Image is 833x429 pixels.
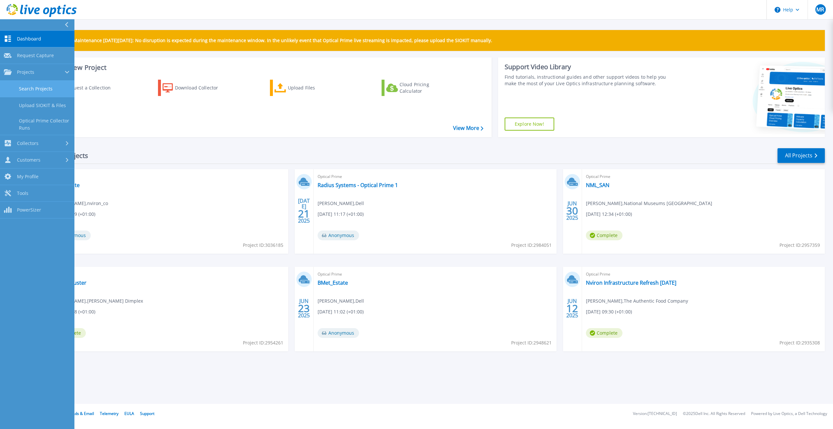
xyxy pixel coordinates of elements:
p: Scheduled Maintenance [DATE][DATE]: No disruption is expected during the maintenance window. In t... [49,38,492,43]
a: Request a Collection [46,80,119,96]
h3: Start a New Project [46,64,483,71]
span: Project ID: 2954261 [243,339,283,346]
a: BMet_Estate [318,279,348,286]
a: Telemetry [100,411,118,416]
span: My Profile [17,174,39,180]
span: Project ID: 3036185 [243,242,283,249]
li: Version: [TECHNICAL_ID] [633,412,677,416]
div: JUN 2025 [566,296,578,320]
span: Optical Prime [49,173,284,180]
span: Project ID: 2984051 [511,242,552,249]
span: [PERSON_NAME] , [PERSON_NAME] Dimplex [49,297,143,305]
a: Support [140,411,154,416]
span: Project ID: 2935308 [779,339,820,346]
span: [PERSON_NAME] , The Authentic Food Company [586,297,688,305]
a: NML_SAN [586,182,609,188]
span: Optical Prime [586,173,821,180]
span: PowerSizer [17,207,41,213]
span: Customers [17,157,40,163]
span: Optical Prime [318,173,553,180]
a: Explore Now! [505,118,554,131]
span: [PERSON_NAME] , Dell [318,297,364,305]
div: Download Collector [175,81,227,94]
div: Support Video Library [505,63,673,71]
span: [PERSON_NAME] , Dell [318,200,364,207]
div: Request a Collection [65,81,117,94]
span: MR [816,7,824,12]
span: [DATE] 11:17 (+01:00) [318,211,364,218]
span: Collectors [17,140,39,146]
a: Nviron Infrastructure Refresh [DATE] [586,279,676,286]
span: Project ID: 2957359 [779,242,820,249]
li: © 2025 Dell Inc. All Rights Reserved [683,412,745,416]
a: View More [453,125,483,131]
span: Complete [586,230,622,240]
a: Download Collector [158,80,231,96]
span: Projects [17,69,34,75]
a: Cloud Pricing Calculator [382,80,454,96]
span: 23 [298,306,310,311]
span: [DATE] 12:34 (+01:00) [586,211,632,218]
span: 12 [566,306,578,311]
a: Ads & Email [72,411,94,416]
span: Complete [586,328,622,338]
span: [PERSON_NAME] , nviron_co [49,200,108,207]
span: [PERSON_NAME] , National Museums [GEOGRAPHIC_DATA] [586,200,712,207]
li: Powered by Live Optics, a Dell Technology [751,412,827,416]
span: [DATE] 11:02 (+01:00) [318,308,364,315]
span: Anonymous [318,328,359,338]
a: Radius Systems - Optical Prime 1 [318,182,398,188]
span: Dashboard [17,36,41,42]
a: Upload Files [270,80,343,96]
a: EULA [124,411,134,416]
div: Cloud Pricing Calculator [400,81,452,94]
div: [DATE] 2025 [298,199,310,223]
span: Optical Prime [586,271,821,278]
span: Project ID: 2948621 [511,339,552,346]
span: Request Capture [17,53,54,58]
span: 21 [298,211,310,216]
span: [DATE] 09:30 (+01:00) [586,308,632,315]
div: JUN 2025 [566,199,578,223]
span: 30 [566,208,578,214]
div: Upload Files [288,81,340,94]
a: All Projects [778,148,825,163]
div: Find tutorials, instructional guides and other support videos to help you make the most of your L... [505,74,673,87]
span: Optical Prime [49,271,284,278]
span: Tools [17,190,28,196]
span: Anonymous [318,230,359,240]
span: Optical Prime [318,271,553,278]
div: JUN 2025 [298,296,310,320]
